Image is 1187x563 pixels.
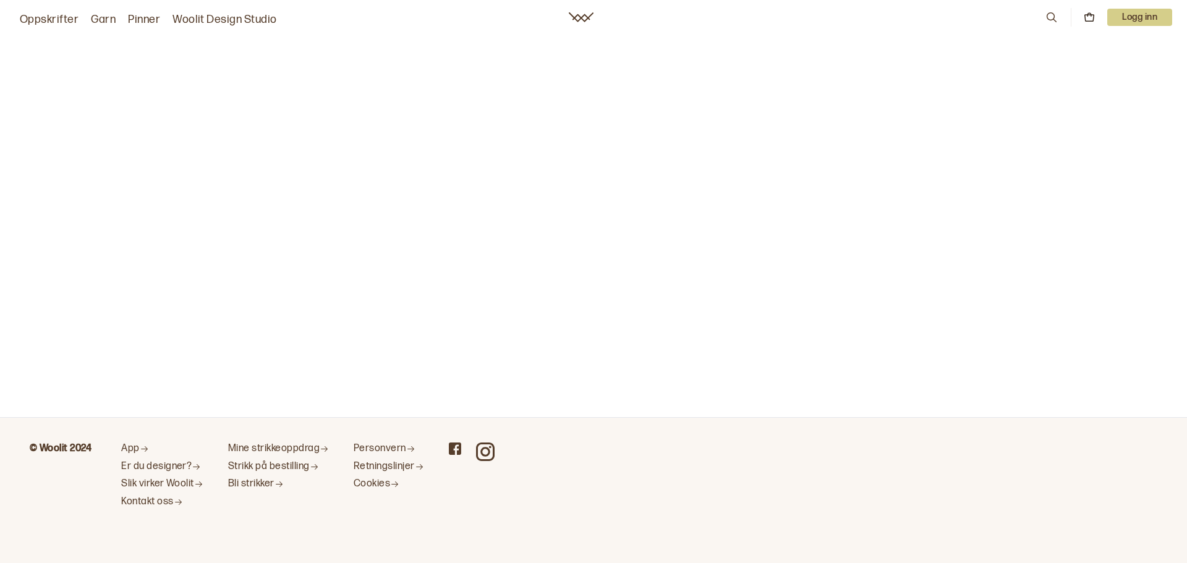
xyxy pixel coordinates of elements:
a: Garn [91,11,116,28]
a: Slik virker Woolit [121,478,203,491]
a: Woolit [569,12,593,22]
a: Woolit on Instagram [476,442,495,461]
a: Cookies [354,478,424,491]
a: Woolit on Facebook [449,442,461,455]
a: Strikk på bestilling [228,460,329,473]
p: Logg inn [1107,9,1172,26]
a: Personvern [354,442,424,455]
a: Retningslinjer [354,460,424,473]
a: Oppskrifter [20,11,79,28]
a: Pinner [128,11,160,28]
a: Kontakt oss [121,496,203,509]
a: App [121,442,203,455]
b: © Woolit 2024 [30,442,91,454]
a: Bli strikker [228,478,329,491]
a: Er du designer? [121,460,203,473]
button: User dropdown [1107,9,1172,26]
a: Mine strikkeoppdrag [228,442,329,455]
a: Woolit Design Studio [172,11,277,28]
